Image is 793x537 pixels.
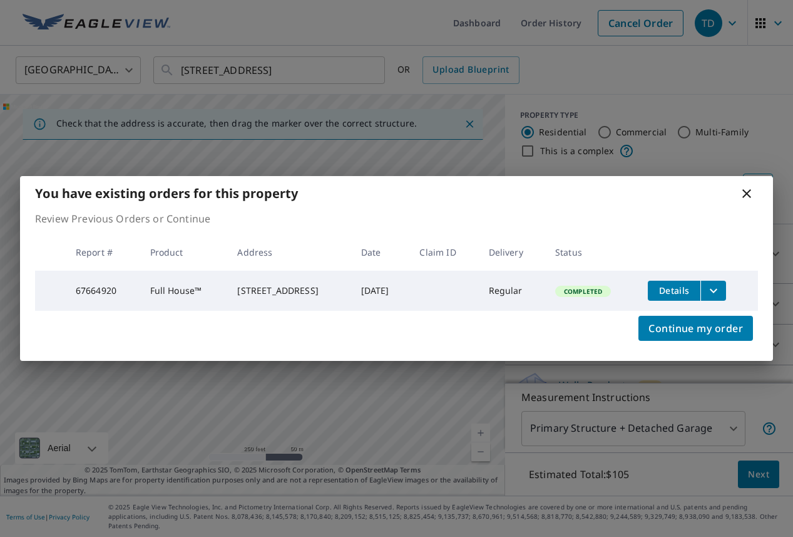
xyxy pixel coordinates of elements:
span: Continue my order [648,320,743,337]
th: Report # [66,234,140,271]
b: You have existing orders for this property [35,185,298,202]
th: Product [140,234,228,271]
button: filesDropdownBtn-67664920 [700,281,726,301]
th: Status [545,234,638,271]
td: Full House™ [140,271,228,311]
button: detailsBtn-67664920 [648,281,700,301]
span: Details [655,284,693,296]
p: Review Previous Orders or Continue [35,211,758,226]
th: Address [227,234,350,271]
th: Claim ID [409,234,478,271]
th: Delivery [479,234,545,271]
button: Continue my order [638,316,753,341]
td: [DATE] [351,271,410,311]
div: [STREET_ADDRESS] [237,284,340,297]
td: 67664920 [66,271,140,311]
span: Completed [556,287,610,296]
td: Regular [479,271,545,311]
th: Date [351,234,410,271]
